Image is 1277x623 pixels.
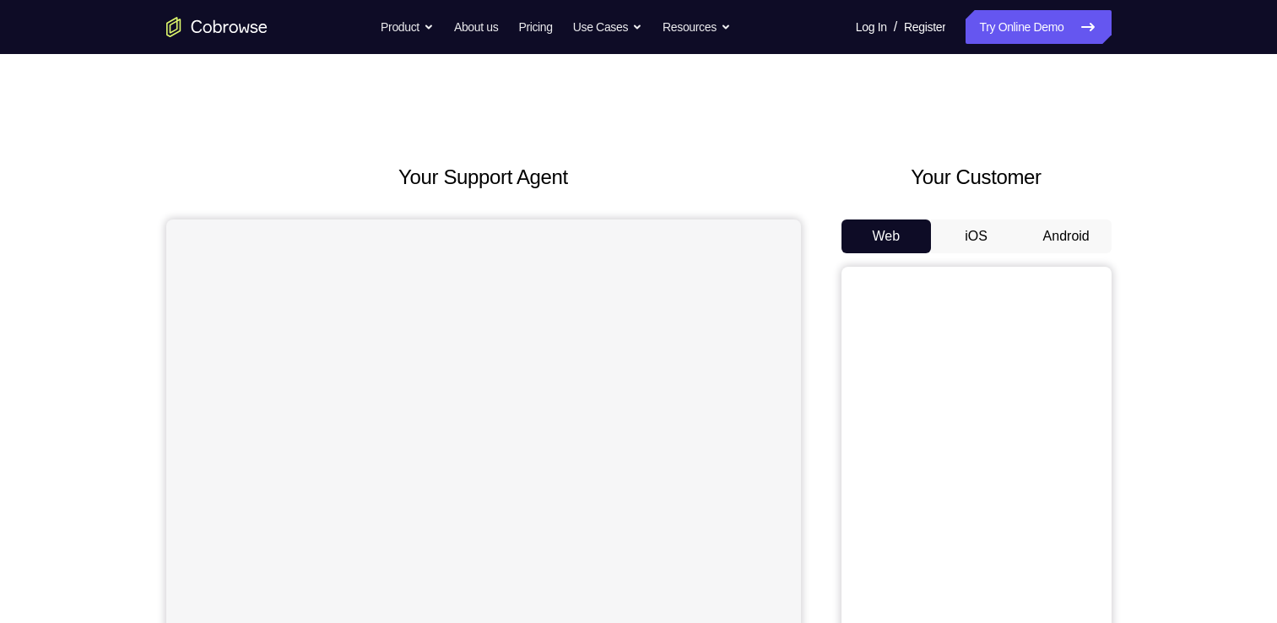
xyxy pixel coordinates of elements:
[454,10,498,44] a: About us
[841,219,932,253] button: Web
[931,219,1021,253] button: iOS
[166,162,801,192] h2: Your Support Agent
[381,10,434,44] button: Product
[966,10,1111,44] a: Try Online Demo
[904,10,945,44] a: Register
[1021,219,1112,253] button: Android
[856,10,887,44] a: Log In
[894,17,897,37] span: /
[841,162,1112,192] h2: Your Customer
[573,10,642,44] button: Use Cases
[166,17,268,37] a: Go to the home page
[518,10,552,44] a: Pricing
[663,10,731,44] button: Resources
